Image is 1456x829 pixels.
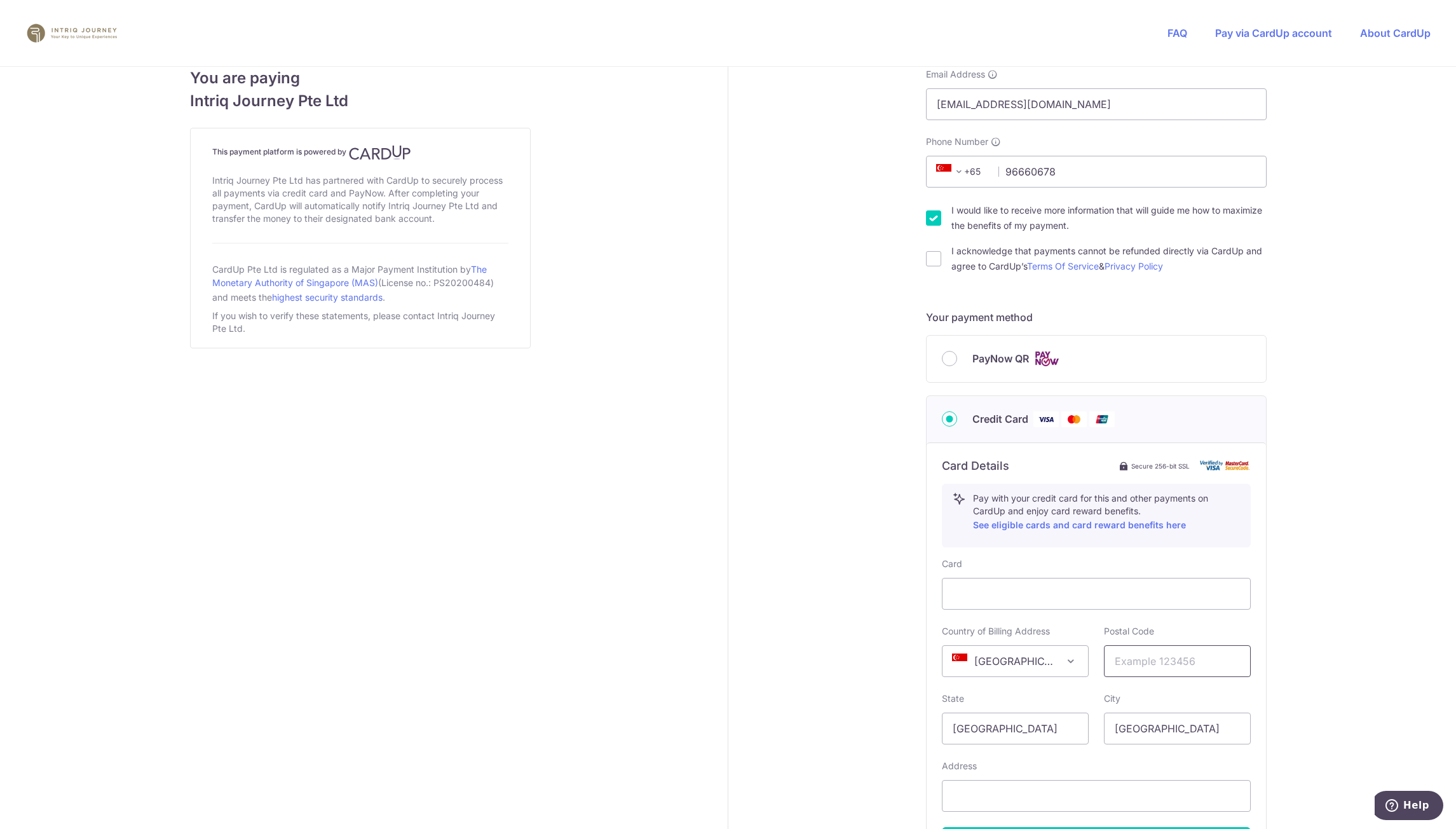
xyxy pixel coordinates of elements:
a: Pay via CardUp account [1215,27,1332,39]
input: Example 123456 [1104,645,1251,677]
img: Cards logo [1034,351,1059,367]
a: FAQ [1167,27,1187,39]
a: highest security standards [272,292,383,303]
h5: Your payment method [926,310,1267,325]
img: CardUp [349,145,411,160]
span: PayNow QR [972,351,1029,366]
label: State [942,692,964,705]
a: About CardUp [1360,27,1431,39]
span: +65 [936,164,967,179]
span: Singapore [942,645,1089,677]
a: See eligible cards and card reward benefits here [973,519,1186,530]
iframe: Secure card payment input frame [953,586,1240,601]
div: Credit Card Visa Mastercard Union Pay [942,411,1251,427]
label: Postal Code [1104,625,1154,638]
img: Mastercard [1061,411,1087,427]
div: PayNow QR Cards logo [942,351,1251,367]
img: Union Pay [1089,411,1115,427]
span: You are paying [190,67,531,90]
label: I acknowledge that payments cannot be refunded directly via CardUp and agree to CardUp’s & [951,243,1267,274]
h6: Card Details [942,458,1009,474]
div: CardUp Pte Ltd is regulated as a Major Payment Institution by (License no.: PS20200484) and meets... [212,259,508,307]
span: Credit Card [972,411,1028,427]
h4: This payment platform is powered by [212,145,508,160]
span: Singapore [942,646,1088,676]
img: card secure [1200,460,1251,471]
span: Phone Number [926,135,988,148]
a: Terms Of Service [1027,261,1099,271]
p: Pay with your credit card for this and other payments on CardUp and enjoy card reward benefits. [973,492,1240,533]
iframe: Opens a widget where you can find more information [1375,791,1443,823]
label: Address [942,760,977,772]
input: Email address [926,88,1267,120]
img: Visa [1033,411,1059,427]
span: Intriq Journey Pte Ltd [190,90,531,113]
span: Secure 256-bit SSL [1131,461,1190,471]
div: If you wish to verify these statements, please contact Intriq Journey Pte Ltd. [212,307,508,338]
label: Card [942,558,962,570]
a: Privacy Policy [1105,261,1163,271]
label: I would like to receive more information that will guide me how to maximize the benefits of my pa... [951,203,1267,233]
span: Email Address [926,68,985,81]
span: +65 [932,164,990,179]
label: City [1104,692,1120,705]
div: Intriq Journey Pte Ltd has partnered with CardUp to securely process all payments via credit card... [212,172,508,228]
label: Country of Billing Address [942,625,1050,638]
